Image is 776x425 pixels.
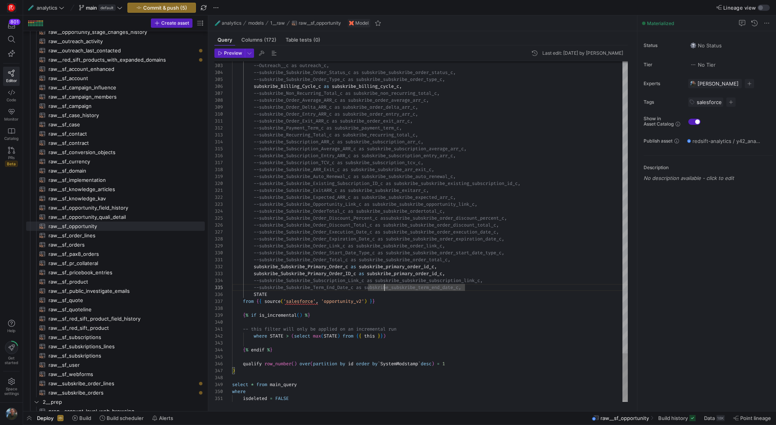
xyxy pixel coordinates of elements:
button: models [246,18,266,28]
span: subskribe_auto_renewal_c, [388,173,456,180]
div: 316 [214,152,223,159]
div: 304 [214,69,223,76]
button: raw__sf_opportunity [290,18,343,28]
span: 🧪 [215,20,220,26]
span: Help [7,328,16,333]
button: No statusNo Status [688,40,724,50]
div: Press SPACE to select this row. [26,212,205,222]
span: subskribe_primary_order_id_c [367,270,442,277]
span: bskribe_ordertotal_c, [388,208,445,214]
div: 314 [214,138,223,145]
span: ribe_exitarr_c, [388,187,429,193]
span: --subskribe_Order_Entry_ARR_c as subskribe_order_e [254,111,388,117]
span: raw__sf_webforms​​​​​​​​​​ [48,370,196,379]
a: raw__sf_contact​​​​​​​​​​ [26,129,205,138]
button: Build scheduler [96,412,147,425]
button: No tierNo Tier [688,60,717,70]
span: --subskribe_Subskribe_OrderTotal_c as subskribe_su [254,208,388,214]
span: --subskribe_Subskribe_Term_End_Date_c as subskribe [254,284,388,291]
span: raw__sf_opportunity​​​​​​​​​​ [48,222,196,231]
span: --subskribe_Subskribe_Order_Total_c as subskribe_s [254,257,388,263]
span: bskribe_subskribe_order_discount_total_c, [388,222,499,228]
span: Columns [241,37,276,42]
span: Lineage view [723,5,756,11]
a: raw__sf_pr_collateral​​​​​​​​​​ [26,259,205,268]
span: Experts [644,81,682,86]
span: iption_arr_c, [388,139,423,145]
span: --subskribe_Recurring_Total_c as subskribe_recurri [254,132,388,138]
span: Build scheduler [107,415,144,421]
span: raw__sf_case​​​​​​​​​​ [48,120,196,129]
div: Press SPACE to select this row. [26,259,205,268]
button: 🧪analytics [26,3,66,13]
span: Space settings [4,386,19,396]
a: Editor [3,67,20,86]
span: raw__sf_campaign​​​​​​​​​​ [48,102,196,111]
div: Press SPACE to select this row. [26,268,205,277]
img: https://storage.googleapis.com/y42-prod-data-exchange/images/6IdsliWYEjCj6ExZYNtk9pMT8U8l8YHLguyz... [690,81,696,87]
span: Point lineage [740,415,771,421]
span: (172) [264,37,276,42]
span: --subskribe_Order_Average_ARR_c as subskribe_order [254,97,388,103]
a: raw__sf_orders​​​​​​​​​​ [26,240,205,249]
span: raw__sf_contract​​​​​​​​​​ [48,139,196,148]
span: rm_c, [388,125,402,131]
div: Press SPACE to select this row. [26,37,205,46]
span: raw__sf_case_history​​​​​​​​​​ [48,111,196,120]
div: Press SPACE to select this row. [26,74,205,83]
a: Spacesettings [3,375,20,399]
span: ntry_arr_c, [388,111,418,117]
span: raw__sf_contact​​​​​​​​​​ [48,129,196,138]
div: 308 [214,97,223,104]
a: prep__account_level_web_browsing​​​​​​​​​​ [26,407,205,416]
span: raw__sf_campaign_members​​​​​​​​​​ [48,92,196,101]
div: 317 [214,159,223,166]
span: --subskribe_Subskribe_Existing_Subscription_ID_c a [254,180,388,186]
span: Preview [224,50,242,56]
div: Press SPACE to select this row. [26,148,205,157]
p: No description available - click to edit [644,175,773,181]
span: Monitor [4,117,18,121]
span: Model [355,20,369,26]
span: subskribe_subskribe_order_discount_percent_c, [386,215,507,221]
div: Press SPACE to select this row. [26,277,205,286]
span: raw__sf_pr_collateral​​​​​​​​​​ [48,259,196,268]
span: PRs [8,155,15,160]
span: bskribe_subskribe_order_execution_date_c, [388,229,499,235]
span: Get started [5,356,18,365]
span: Tags [644,99,682,105]
span: , [434,264,437,270]
a: https://storage.googleapis.com/y42-prod-data-exchange/images/C0c2ZRu8XU2mQEXUlKrTCN4i0dD3czfOt8UZ... [3,1,20,14]
span: subskribe_primary_order_id_c [359,264,434,270]
span: raw__sf_opportunity [299,20,341,26]
div: Press SPACE to select this row. [26,166,205,175]
span: raw__sf_account​​​​​​​​​​ [48,74,196,83]
span: --subskribe_Subskribe_Order_Start_Date_Type_c as s [254,250,388,256]
div: 307 [214,90,223,97]
span: s subskribe_subskribe_existing_subscription_id_c, [388,180,520,186]
div: 801 [9,19,20,25]
div: 325 [214,215,223,222]
span: Materialized [647,20,674,26]
div: 331 [214,256,223,263]
a: raw__sf_campaign_influence​​​​​​​​​​ [26,83,205,92]
span: raw__sf_red_sift_product_field_history​​​​​​​​​​ [48,314,196,323]
button: 🧪analytics [213,18,243,28]
div: 333 [214,270,223,277]
a: raw__sf_opportunity_quali_detail​​​​​​​​​​ [26,212,205,222]
a: raw__outreach_activity​​​​​​​​​​ [26,37,205,46]
div: 322 [214,194,223,201]
span: No Status [690,42,722,49]
a: raw__opportunity_stage_changes_history​​​​​​​​​​ [26,27,205,37]
div: Press SPACE to select this row. [26,138,205,148]
span: Status [644,43,682,48]
span: raw__sf_opportunity_field_history​​​​​​​​​​ [48,203,196,212]
a: raw__sf_quote​​​​​​​​​​ [26,296,205,305]
span: 1__raw [270,20,285,26]
span: raw__sf_subskriptions_lines​​​​​​​​​​ [48,342,196,351]
span: _recurring_total_c, [388,90,440,96]
span: ibe_subskribe_opportunity_link_c, [388,201,477,207]
span: elta_arr_c, [388,104,418,110]
a: raw__sf_pricebook_entries​​​​​​​​​​ [26,268,205,277]
div: Press SPACE to select this row. [26,129,205,138]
